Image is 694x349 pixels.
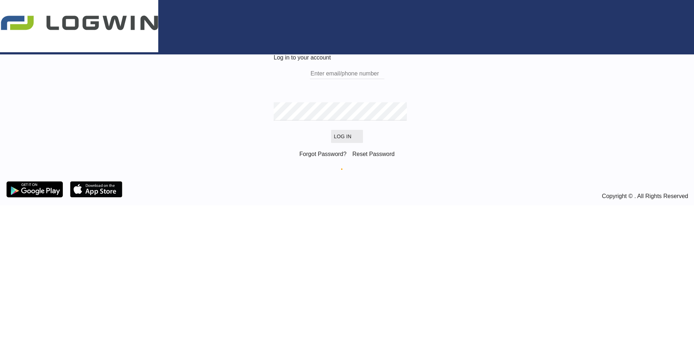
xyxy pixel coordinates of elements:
[350,148,398,160] div: Reset Password
[126,190,691,202] div: Copyright © . All Rights Reserved
[69,181,123,198] img: apple.png
[331,130,363,143] button: LOGIN
[297,148,350,160] div: Forgot Password?
[274,54,420,61] div: Log in to your account
[6,181,64,198] img: google.png
[411,104,420,113] md-icon: icon-eye-off
[310,68,384,79] input: Enter email/phone number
